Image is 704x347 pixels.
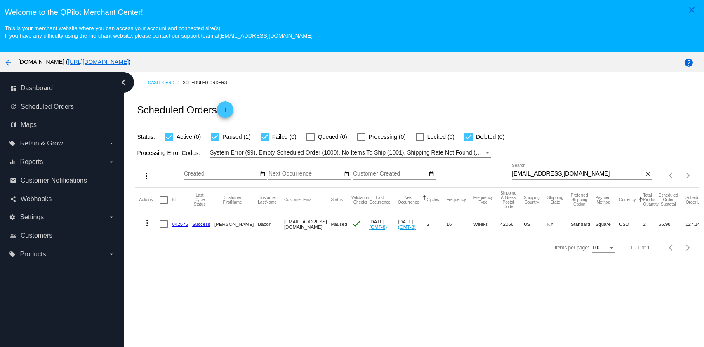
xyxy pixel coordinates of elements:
[214,195,250,204] button: Change sorting for CustomerFirstName
[447,197,466,202] button: Change sorting for Frequency
[630,245,650,251] div: 1 - 1 of 1
[684,58,694,68] mat-icon: help
[10,82,115,95] a: dashboard Dashboard
[645,171,651,178] mat-icon: close
[108,251,115,258] i: arrow_drop_down
[192,221,210,227] a: Success
[10,100,115,113] a: update Scheduled Orders
[10,192,115,206] a: share Webhooks
[427,132,454,142] span: Locked (0)
[18,59,131,65] span: [DOMAIN_NAME] ( )
[473,212,500,236] mat-cell: Weeks
[571,193,588,206] button: Change sorting for PreferredShippingOption
[21,195,52,203] span: Webhooks
[429,171,434,178] mat-icon: date_range
[142,218,152,228] mat-icon: more_vert
[619,197,636,202] button: Change sorting for CurrencyIso
[619,212,643,236] mat-cell: USD
[9,159,16,165] i: equalizer
[331,221,347,227] span: Paused
[353,171,427,177] input: Customer Created
[592,245,600,251] span: 100
[369,132,406,142] span: Processing (0)
[21,103,74,110] span: Scheduled Orders
[592,245,615,251] mat-select: Items per page:
[369,212,398,236] mat-cell: [DATE]
[427,197,439,202] button: Change sorting for Cycles
[139,188,160,212] mat-header-cell: Actions
[10,177,16,184] i: email
[117,76,130,89] i: chevron_left
[210,148,491,158] mat-select: Filter by Processing Error Codes
[476,132,504,142] span: Deleted (0)
[220,107,230,117] mat-icon: add
[547,195,563,204] button: Change sorting for ShippingState
[351,188,369,212] mat-header-cell: Validation Checks
[680,167,696,184] button: Next page
[21,232,52,239] span: Customers
[500,212,524,236] mat-cell: 42066
[21,177,87,184] span: Customer Notifications
[595,212,619,236] mat-cell: Square
[512,171,644,177] input: Search
[659,193,678,206] button: Change sorting for Subtotal
[20,158,43,166] span: Reports
[9,214,16,220] i: settings
[137,150,200,156] span: Processing Error Codes:
[9,251,16,258] i: local_offer
[284,212,331,236] mat-cell: [EMAIL_ADDRESS][DOMAIN_NAME]
[20,140,63,147] span: Retain & Grow
[644,170,652,178] button: Clear
[10,118,115,131] a: map Maps
[10,103,16,110] i: update
[172,221,188,227] a: 842575
[20,213,44,221] span: Settings
[663,167,680,184] button: Previous page
[369,195,391,204] button: Change sorting for LastOccurrenceUtc
[10,229,115,242] a: people_outline Customers
[547,212,571,236] mat-cell: KY
[524,195,540,204] button: Change sorting for ShippingCountry
[10,85,16,91] i: dashboard
[351,219,361,229] mat-icon: check
[137,101,233,118] h2: Scheduled Orders
[5,25,312,39] small: This is your merchant website where you can access your account and connected site(s). If you hav...
[595,195,611,204] button: Change sorting for PaymentMethod.Type
[192,193,207,206] button: Change sorting for LastProcessingCycleId
[137,134,155,140] span: Status:
[20,251,46,258] span: Products
[108,159,115,165] i: arrow_drop_down
[369,224,387,230] a: (GMT-8)
[10,232,16,239] i: people_outline
[659,212,685,236] mat-cell: 56.98
[9,140,16,147] i: local_offer
[214,212,258,236] mat-cell: [PERSON_NAME]
[21,84,53,92] span: Dashboard
[473,195,493,204] button: Change sorting for FrequencyType
[258,195,277,204] button: Change sorting for CustomerLastName
[3,58,13,68] mat-icon: arrow_back
[184,171,258,177] input: Created
[398,224,416,230] a: (GMT-8)
[219,33,313,39] a: [EMAIL_ADDRESS][DOMAIN_NAME]
[427,212,447,236] mat-cell: 2
[68,59,129,65] a: [URL][DOMAIN_NAME]
[555,245,589,251] div: Items per page:
[5,8,699,17] h3: Welcome to the QPilot Merchant Center!
[177,132,201,142] span: Active (0)
[108,214,115,220] i: arrow_drop_down
[141,171,151,181] mat-icon: more_vert
[284,197,313,202] button: Change sorting for CustomerEmail
[344,171,350,178] mat-icon: date_range
[260,171,266,178] mat-icon: date_range
[398,195,419,204] button: Change sorting for NextOccurrenceUtc
[680,239,696,256] button: Next page
[663,239,680,256] button: Previous page
[643,212,659,236] mat-cell: 2
[10,122,16,128] i: map
[687,5,697,15] mat-icon: close
[398,212,427,236] mat-cell: [DATE]
[183,76,234,89] a: Scheduled Orders
[172,197,175,202] button: Change sorting for Id
[21,121,37,129] span: Maps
